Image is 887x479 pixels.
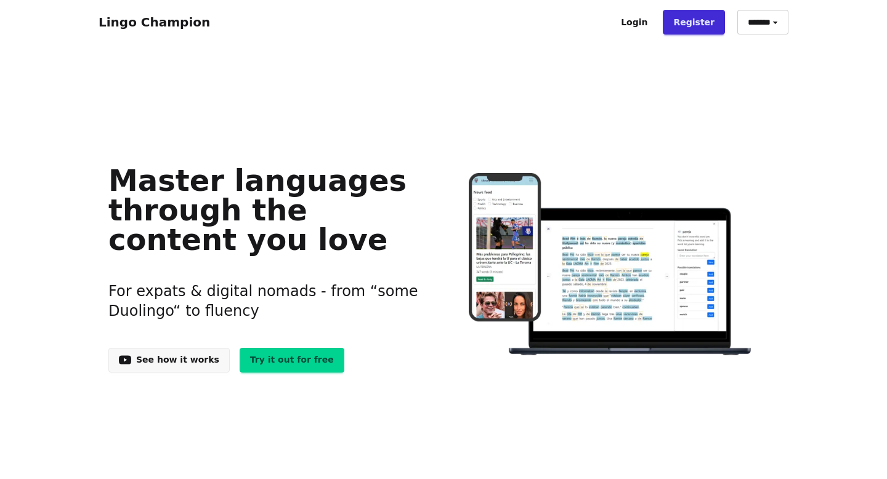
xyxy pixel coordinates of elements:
a: Login [610,10,658,34]
img: Learn languages online [444,173,779,357]
a: Try it out for free [240,348,344,372]
a: Register [663,10,725,34]
h1: Master languages through the content you love [108,166,424,254]
a: Lingo Champion [99,15,210,30]
h3: For expats & digital nomads - from “some Duolingo“ to fluency [108,267,424,336]
a: See how it works [108,348,230,372]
